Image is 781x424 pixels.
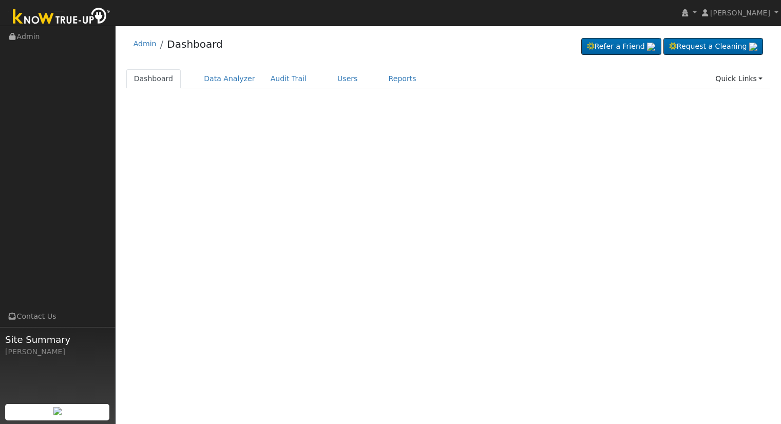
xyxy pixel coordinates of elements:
span: Site Summary [5,333,110,346]
a: Data Analyzer [196,69,263,88]
a: Dashboard [167,38,223,50]
img: Know True-Up [8,6,116,29]
a: Users [330,69,366,88]
a: Refer a Friend [581,38,661,55]
a: Quick Links [708,69,770,88]
img: retrieve [647,43,655,51]
a: Request a Cleaning [663,38,763,55]
div: [PERSON_NAME] [5,346,110,357]
img: retrieve [749,43,757,51]
a: Dashboard [126,69,181,88]
span: [PERSON_NAME] [710,9,770,17]
a: Audit Trail [263,69,314,88]
a: Reports [381,69,424,88]
img: retrieve [53,407,62,415]
a: Admin [134,40,157,48]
